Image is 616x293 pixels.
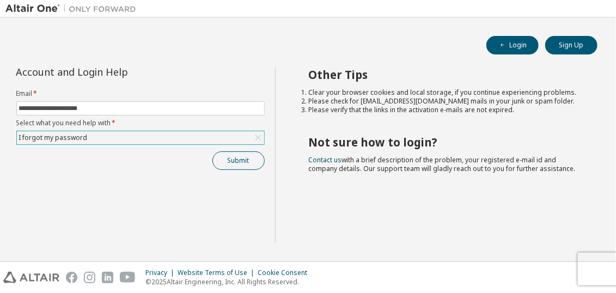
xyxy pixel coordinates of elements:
[84,272,95,283] img: instagram.svg
[308,106,578,114] li: Please verify that the links in the activation e-mails are not expired.
[212,151,265,170] button: Submit
[120,272,136,283] img: youtube.svg
[486,36,539,54] button: Login
[308,88,578,97] li: Clear your browser cookies and local storage, if you continue experiencing problems.
[102,272,113,283] img: linkedin.svg
[308,155,341,164] a: Contact us
[545,36,597,54] button: Sign Up
[5,3,142,14] img: Altair One
[16,119,265,127] label: Select what you need help with
[66,272,77,283] img: facebook.svg
[308,68,578,82] h2: Other Tips
[17,131,264,144] div: I forgot my password
[16,68,215,76] div: Account and Login Help
[308,97,578,106] li: Please check for [EMAIL_ADDRESS][DOMAIN_NAME] mails in your junk or spam folder.
[308,135,578,149] h2: Not sure how to login?
[17,132,89,144] div: I forgot my password
[3,272,59,283] img: altair_logo.svg
[178,268,258,277] div: Website Terms of Use
[16,89,265,98] label: Email
[258,268,314,277] div: Cookie Consent
[145,277,314,286] p: © 2025 Altair Engineering, Inc. All Rights Reserved.
[308,155,575,173] span: with a brief description of the problem, your registered e-mail id and company details. Our suppo...
[145,268,178,277] div: Privacy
